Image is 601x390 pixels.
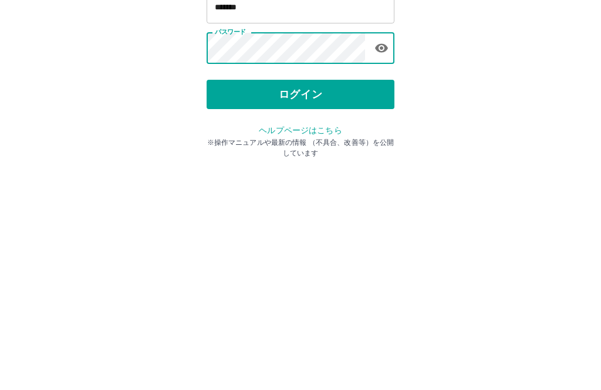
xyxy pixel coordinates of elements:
[207,203,394,232] button: ログイン
[259,249,342,258] a: ヘルプページはこちら
[215,151,246,160] label: パスワード
[262,74,339,96] h2: ログイン
[215,110,239,118] label: 社員番号
[207,260,394,282] p: ※操作マニュアルや最新の情報 （不具合、改善等）を公開しています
